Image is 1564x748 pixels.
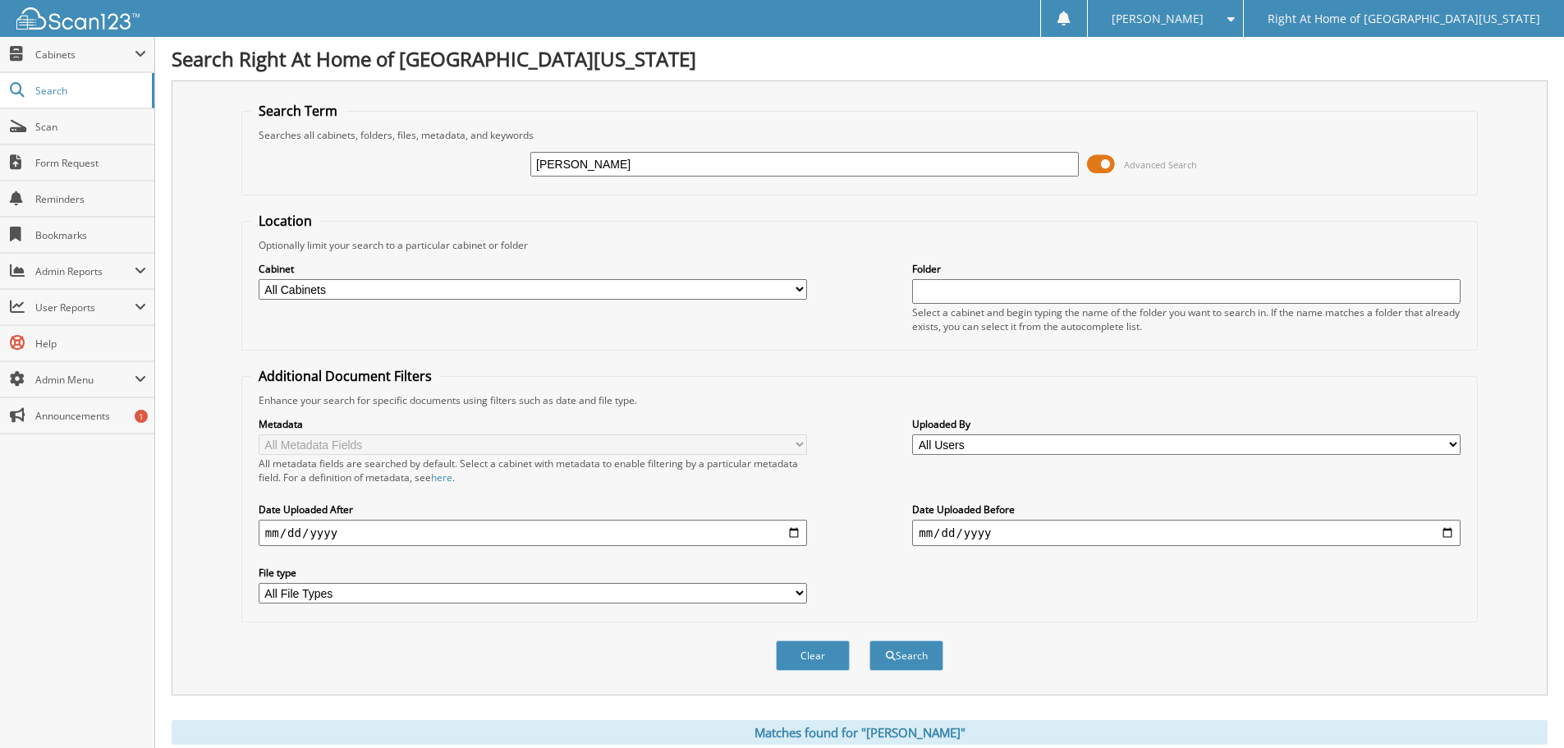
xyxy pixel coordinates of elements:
[431,470,452,484] a: here
[1124,158,1197,171] span: Advanced Search
[259,457,807,484] div: All metadata fields are searched by default. Select a cabinet with metadata to enable filtering b...
[259,417,807,431] label: Metadata
[250,367,440,385] legend: Additional Document Filters
[250,212,320,230] legend: Location
[912,520,1461,546] input: end
[1268,14,1540,24] span: Right At Home of [GEOGRAPHIC_DATA][US_STATE]
[35,337,146,351] span: Help
[912,417,1461,431] label: Uploaded By
[35,120,146,134] span: Scan
[776,640,850,671] button: Clear
[259,566,807,580] label: File type
[259,520,807,546] input: start
[135,410,148,423] div: 1
[259,262,807,276] label: Cabinet
[250,128,1469,142] div: Searches all cabinets, folders, files, metadata, and keywords
[35,84,144,98] span: Search
[1112,14,1204,24] span: [PERSON_NAME]
[35,192,146,206] span: Reminders
[35,48,135,62] span: Cabinets
[250,393,1469,407] div: Enhance your search for specific documents using filters such as date and file type.
[16,7,140,30] img: scan123-logo-white.svg
[35,264,135,278] span: Admin Reports
[259,502,807,516] label: Date Uploaded After
[250,238,1469,252] div: Optionally limit your search to a particular cabinet or folder
[912,502,1461,516] label: Date Uploaded Before
[172,45,1548,72] h1: Search Right At Home of [GEOGRAPHIC_DATA][US_STATE]
[869,640,943,671] button: Search
[35,409,146,423] span: Announcements
[35,301,135,314] span: User Reports
[250,102,346,120] legend: Search Term
[35,373,135,387] span: Admin Menu
[912,262,1461,276] label: Folder
[912,305,1461,333] div: Select a cabinet and begin typing the name of the folder you want to search in. If the name match...
[35,228,146,242] span: Bookmarks
[172,720,1548,745] div: Matches found for "[PERSON_NAME]"
[35,156,146,170] span: Form Request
